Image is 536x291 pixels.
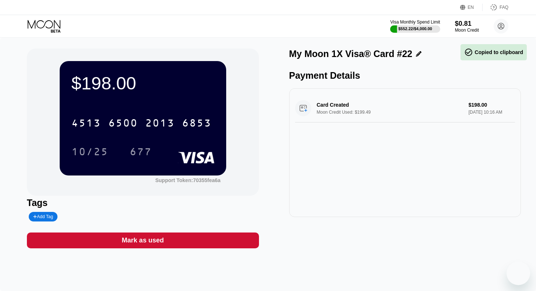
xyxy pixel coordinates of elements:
div: FAQ [483,4,508,11]
div: EN [460,4,483,11]
div: Add Tag [29,212,57,221]
div: $0.81Moon Credit [455,20,479,33]
div: 10/25 [71,147,108,159]
div: 6500 [108,118,138,130]
div: Copied to clipboard [464,48,523,57]
div: Support Token: 70355fea6a [155,177,220,183]
div: $0.81 [455,20,479,28]
div: 10/25 [66,142,114,161]
div: Tags [27,198,259,208]
div: Mark as used [122,236,164,245]
div: Visa Monthly Spend Limit [390,19,440,25]
div: 4513650020136853 [67,114,216,132]
div: 677 [130,147,152,159]
div: Mark as used [27,233,259,248]
div: Support Token:70355fea6a [155,177,220,183]
div: 2013 [145,118,175,130]
div: Add Tag [33,214,53,219]
div: My Moon 1X Visa® Card #22 [289,49,413,59]
div: Visa Monthly Spend Limit$552.22/$4,000.00 [390,19,440,33]
div: $198.00 [71,73,214,93]
div: FAQ [500,5,508,10]
div: 4513 [71,118,101,130]
div: 677 [124,142,157,161]
div: EN [468,5,474,10]
div: 6853 [182,118,211,130]
div: $552.22 / $4,000.00 [398,26,432,31]
div: Moon Credit [455,28,479,33]
iframe: Button to launch messaging window [507,262,530,285]
span:  [464,48,473,57]
div: Payment Details [289,70,521,81]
